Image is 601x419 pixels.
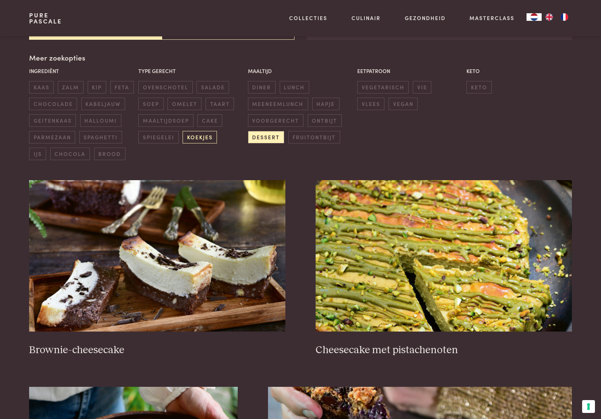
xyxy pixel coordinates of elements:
[197,81,229,93] span: salade
[29,81,54,93] span: kaas
[288,131,340,143] span: fruitontbijt
[80,114,121,127] span: halloumi
[542,13,557,21] a: EN
[138,114,193,127] span: maaltijdsoep
[110,81,134,93] span: feta
[29,12,62,24] a: PurePascale
[357,67,463,75] p: Eetpatroon
[29,344,285,357] h3: Brownie-cheesecake
[81,98,125,110] span: kabeljauw
[308,114,342,127] span: ontbijt
[466,67,572,75] p: Keto
[413,81,431,93] span: vis
[138,81,192,93] span: ovenschotel
[582,400,595,413] button: Uw voorkeuren voor toestemming voor trackingtechnologieën
[138,98,163,110] span: soep
[466,81,491,93] span: keto
[94,148,125,160] span: brood
[280,81,309,93] span: lunch
[289,14,327,22] a: Collecties
[29,114,76,127] span: geitenkaas
[248,67,353,75] p: Maaltijd
[183,131,217,143] span: koekjes
[542,13,572,21] ul: Language list
[316,180,572,357] a: Cheesecake met pistachenoten Cheesecake met pistachenoten
[167,98,201,110] span: omelet
[29,180,285,332] img: Brownie-cheesecake
[29,180,285,357] a: Brownie-cheesecake Brownie-cheesecake
[29,98,77,110] span: chocolade
[316,180,572,332] img: Cheesecake met pistachenoten
[29,148,46,160] span: ijs
[248,131,284,143] span: dessert
[527,13,572,21] aside: Language selected: Nederlands
[50,148,90,160] span: chocola
[197,114,222,127] span: cake
[405,14,446,22] a: Gezondheid
[352,14,381,22] a: Culinair
[138,131,178,143] span: spiegelei
[527,13,542,21] a: NL
[29,67,135,75] p: Ingrediënt
[58,81,84,93] span: zalm
[29,131,75,143] span: parmezaan
[557,13,572,21] a: FR
[248,98,308,110] span: meeneemlunch
[79,131,122,143] span: spaghetti
[357,98,384,110] span: vlees
[88,81,106,93] span: kip
[357,81,409,93] span: vegetarisch
[312,98,339,110] span: hapje
[138,67,244,75] p: Type gerecht
[316,344,572,357] h3: Cheesecake met pistachenoten
[469,14,514,22] a: Masterclass
[206,98,234,110] span: taart
[389,98,418,110] span: vegan
[248,114,304,127] span: voorgerecht
[527,13,542,21] div: Language
[248,81,276,93] span: diner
